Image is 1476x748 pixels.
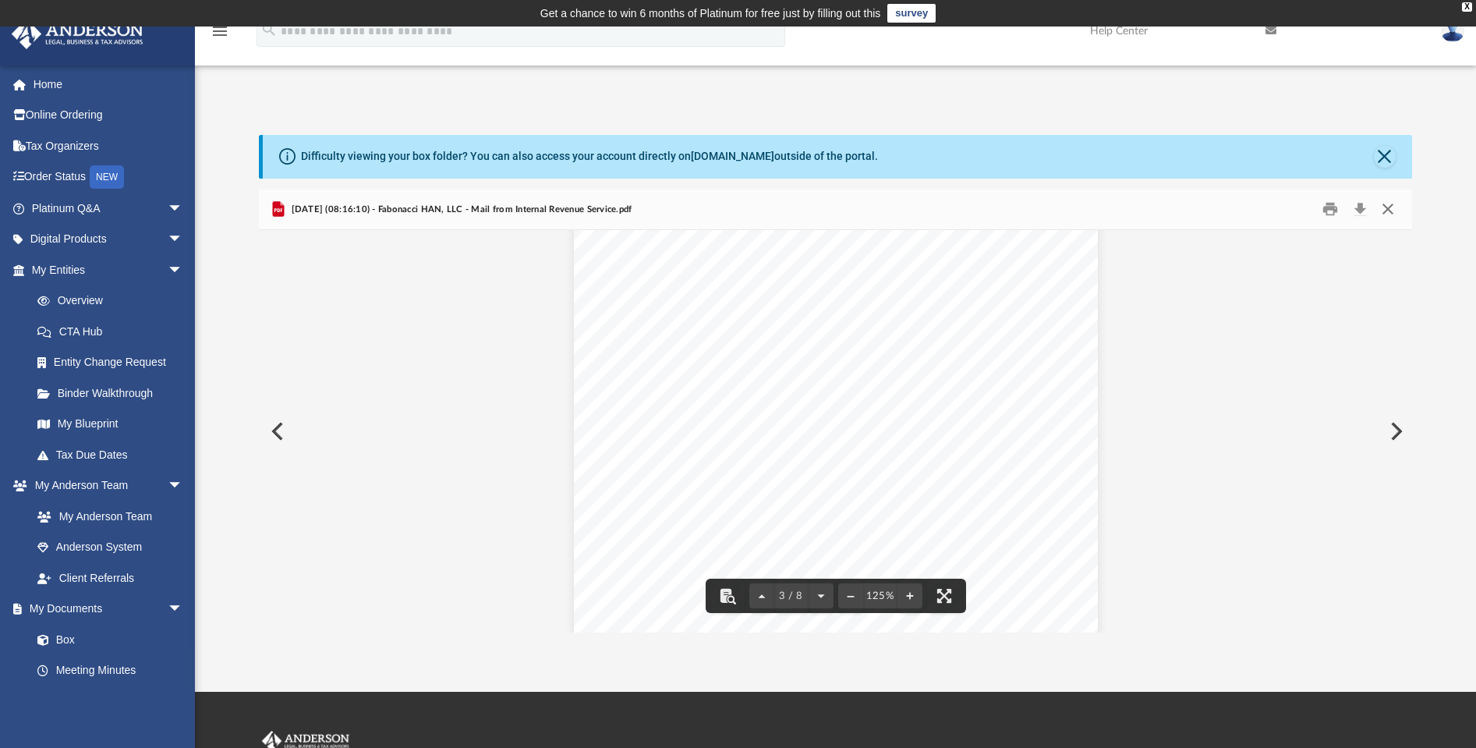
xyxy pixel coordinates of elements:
[809,579,834,613] button: Next page
[22,624,191,655] a: Box
[1462,2,1472,12] div: close
[1373,197,1401,222] button: Close
[11,254,207,285] a: My Entitiesarrow_drop_down
[927,579,961,613] button: Enter fullscreen
[22,285,207,317] a: Overview
[11,161,207,193] a: Order StatusNEW
[22,439,207,470] a: Tax Due Dates
[11,594,199,625] a: My Documentsarrow_drop_down
[749,579,774,613] button: Previous page
[11,69,207,100] a: Home
[710,579,745,613] button: Toggle findbar
[1378,409,1412,453] button: Next File
[11,193,207,224] a: Platinum Q&Aarrow_drop_down
[1374,146,1396,168] button: Close
[301,148,878,165] div: Difficulty viewing your box folder? You can also access your account directly on outside of the p...
[863,591,897,601] div: Current zoom level
[168,594,199,626] span: arrow_drop_down
[22,501,191,532] a: My Anderson Team
[259,230,1412,633] div: Document Viewer
[90,165,124,189] div: NEW
[168,470,199,502] span: arrow_drop_down
[22,532,199,563] a: Anderson System
[887,4,936,23] a: survey
[259,230,1412,633] div: File preview
[168,224,199,256] span: arrow_drop_down
[11,470,199,502] a: My Anderson Teamarrow_drop_down
[774,579,809,613] button: 3 / 8
[897,579,922,613] button: Zoom in
[22,655,199,686] a: Meeting Minutes
[260,21,278,38] i: search
[22,409,199,440] a: My Blueprint
[838,579,863,613] button: Zoom out
[22,347,207,378] a: Entity Change Request
[22,562,199,594] a: Client Referrals
[168,254,199,286] span: arrow_drop_down
[168,193,199,225] span: arrow_drop_down
[1346,197,1374,222] button: Download
[211,30,229,41] a: menu
[288,203,632,217] span: [DATE] (08:16:10) - Fabonacci HAN, LLC - Mail from Internal Revenue Service.pdf
[22,686,191,717] a: Forms Library
[11,130,207,161] a: Tax Organizers
[11,100,207,131] a: Online Ordering
[1315,197,1346,222] button: Print
[774,591,809,601] span: 3 / 8
[22,378,207,409] a: Binder Walkthrough
[540,4,881,23] div: Get a chance to win 6 months of Platinum for free just by filling out this
[1441,19,1464,42] img: User Pic
[259,409,293,453] button: Previous File
[211,22,229,41] i: menu
[691,150,774,162] a: [DOMAIN_NAME]
[11,224,207,255] a: Digital Productsarrow_drop_down
[22,316,207,347] a: CTA Hub
[259,190,1412,633] div: Preview
[7,19,148,49] img: Anderson Advisors Platinum Portal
